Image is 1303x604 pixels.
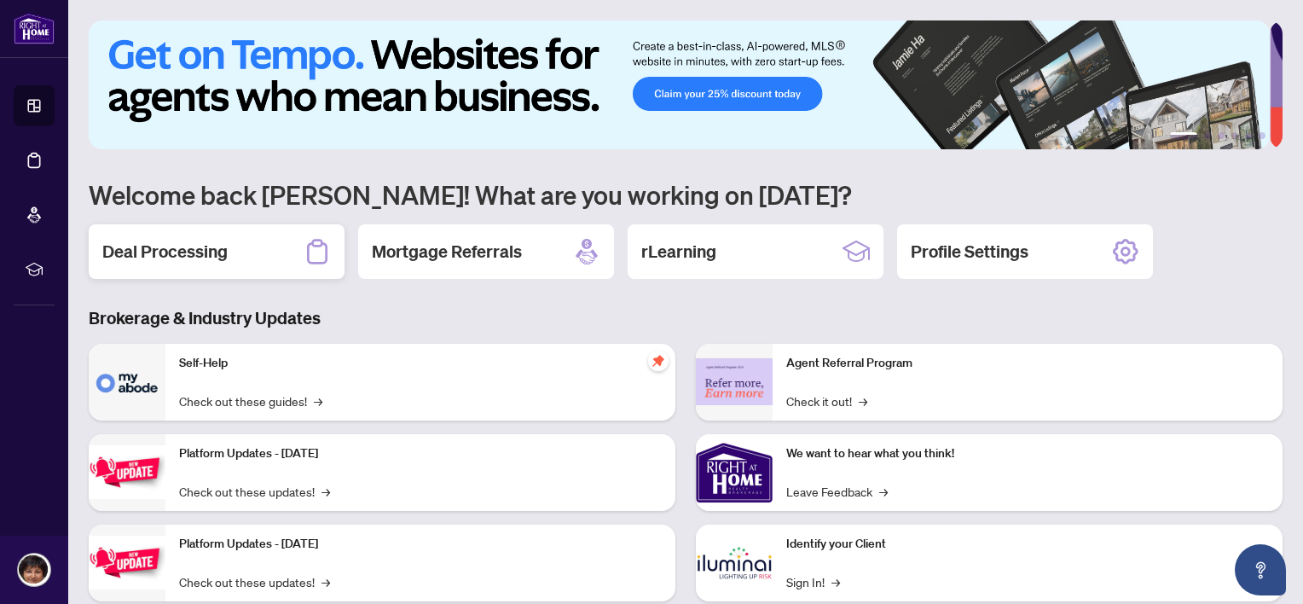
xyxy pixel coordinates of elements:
[859,392,867,410] span: →
[372,240,522,264] h2: Mortgage Referrals
[89,178,1283,211] h1: Welcome back [PERSON_NAME]! What are you working on [DATE]?
[1218,132,1225,139] button: 3
[179,444,662,463] p: Platform Updates - [DATE]
[1204,132,1211,139] button: 2
[18,554,50,586] img: Profile Icon
[102,240,228,264] h2: Deal Processing
[179,535,662,554] p: Platform Updates - [DATE]
[1245,132,1252,139] button: 5
[696,358,773,405] img: Agent Referral Program
[89,344,165,421] img: Self-Help
[1231,132,1238,139] button: 4
[89,445,165,499] img: Platform Updates - July 21, 2025
[786,482,888,501] a: Leave Feedback→
[786,354,1269,373] p: Agent Referral Program
[1235,544,1286,595] button: Open asap
[179,354,662,373] p: Self-Help
[14,13,55,44] img: logo
[786,535,1269,554] p: Identify your Client
[89,306,1283,330] h3: Brokerage & Industry Updates
[786,392,867,410] a: Check it out!→
[911,240,1028,264] h2: Profile Settings
[786,444,1269,463] p: We want to hear what you think!
[786,572,840,591] a: Sign In!→
[89,20,1270,149] img: Slide 0
[831,572,840,591] span: →
[1259,132,1265,139] button: 6
[89,536,165,589] img: Platform Updates - July 8, 2025
[641,240,716,264] h2: rLearning
[314,392,322,410] span: →
[321,572,330,591] span: →
[648,351,669,371] span: pushpin
[179,572,330,591] a: Check out these updates!→
[321,482,330,501] span: →
[1170,132,1197,139] button: 1
[696,525,773,601] img: Identify your Client
[179,392,322,410] a: Check out these guides!→
[879,482,888,501] span: →
[179,482,330,501] a: Check out these updates!→
[696,434,773,511] img: We want to hear what you think!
